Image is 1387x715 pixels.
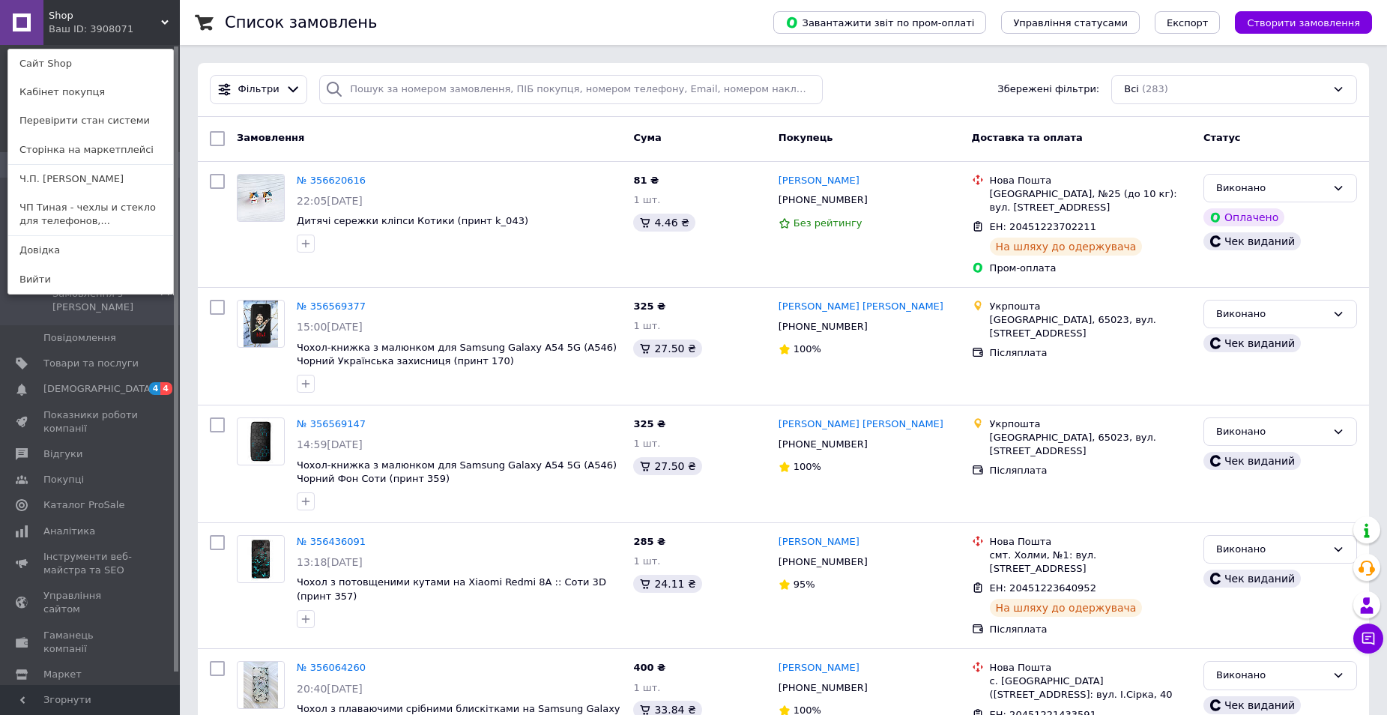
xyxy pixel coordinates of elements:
[990,549,1191,576] div: смт. Холми, №1: вул. [STREET_ADDRESS]
[244,662,279,708] img: Фото товару
[1013,17,1128,28] span: Управління статусами
[990,582,1096,594] span: ЕН: 20451223640952
[49,22,112,36] div: Ваш ID: 3908071
[244,301,279,347] img: Фото товару
[794,461,821,472] span: 100%
[237,417,285,465] a: Фото товару
[43,525,95,538] span: Аналітика
[776,190,871,210] div: [PHONE_NUMBER]
[237,535,285,583] a: Фото товару
[49,9,161,22] span: Shop
[297,536,366,547] a: № 356436091
[244,536,279,582] img: Фото товару
[1247,17,1360,28] span: Створити замовлення
[633,575,701,593] div: 24.11 ₴
[785,16,974,29] span: Завантажити звіт по пром-оплаті
[990,661,1191,675] div: Нова Пошта
[990,174,1191,187] div: Нова Пошта
[297,418,366,429] a: № 356569147
[633,662,665,673] span: 400 ₴
[297,195,363,207] span: 22:05[DATE]
[238,175,284,221] img: Фото товару
[297,556,363,568] span: 13:18[DATE]
[297,342,617,367] a: Чохол-книжка з малюнком для Samsung Galaxy A54 5G (A546) Чорний Українська захисниця (принт 170)
[43,473,84,486] span: Покупці
[238,82,279,97] span: Фільтри
[8,78,173,106] a: Кабінет покупця
[633,457,701,475] div: 27.50 ₴
[1203,696,1301,714] div: Чек виданий
[779,300,943,314] a: [PERSON_NAME] [PERSON_NAME]
[1203,232,1301,250] div: Чек виданий
[237,300,285,348] a: Фото товару
[990,313,1191,340] div: [GEOGRAPHIC_DATA], 65023, вул. [STREET_ADDRESS]
[990,300,1191,313] div: Укрпошта
[990,187,1191,214] div: [GEOGRAPHIC_DATA], №25 (до 10 кг): вул. [STREET_ADDRESS]
[1216,307,1326,322] div: Виконано
[633,438,660,449] span: 1 шт.
[990,346,1191,360] div: Післяплата
[794,217,862,229] span: Без рейтингу
[297,459,617,485] span: Чохол-книжка з малюнком для Samsung Galaxy A54 5G (A546) Чорний Фон Соти (принт 359)
[1167,17,1209,28] span: Експорт
[43,589,139,616] span: Управління сайтом
[633,301,665,312] span: 325 ₴
[297,662,366,673] a: № 356064260
[160,287,175,314] span: 744
[990,535,1191,549] div: Нова Пошта
[297,215,528,226] a: Дитячі сережки кліпси Котики (принт k_043)
[8,165,173,193] a: Ч.П. [PERSON_NAME]
[43,408,139,435] span: Показники роботи компанії
[237,661,285,709] a: Фото товару
[1203,452,1301,470] div: Чек виданий
[633,194,660,205] span: 1 шт.
[1155,11,1221,34] button: Експорт
[776,435,871,454] div: [PHONE_NUMBER]
[1216,424,1326,440] div: Виконано
[297,175,366,186] a: № 356620616
[237,132,304,143] span: Замовлення
[297,576,606,602] a: Чохол з потовщеними кутами на Xiaomi Redmi 8A :: Соти 3D (принт 357)
[160,382,172,395] span: 4
[8,236,173,265] a: Довідка
[8,265,173,294] a: Вийти
[794,343,821,355] span: 100%
[1216,181,1326,196] div: Виконано
[990,464,1191,477] div: Післяплата
[990,221,1096,232] span: ЕН: 20451223702211
[297,438,363,450] span: 14:59[DATE]
[972,132,1083,143] span: Доставка та оплата
[1216,668,1326,684] div: Виконано
[633,340,701,357] div: 27.50 ₴
[8,106,173,135] a: Перевірити стан системи
[990,417,1191,431] div: Укрпошта
[990,623,1191,636] div: Післяплата
[776,317,871,337] div: [PHONE_NUMBER]
[794,579,815,590] span: 95%
[52,287,160,314] span: Замовлення з [PERSON_NAME]
[779,417,943,432] a: [PERSON_NAME] [PERSON_NAME]
[297,321,363,333] span: 15:00[DATE]
[43,357,139,370] span: Товари та послуги
[633,214,695,232] div: 4.46 ₴
[43,331,116,345] span: Повідомлення
[990,431,1191,458] div: [GEOGRAPHIC_DATA], 65023, вул. [STREET_ADDRESS]
[1203,132,1241,143] span: Статус
[1001,11,1140,34] button: Управління статусами
[225,13,377,31] h1: Список замовлень
[773,11,986,34] button: Завантажити звіт по пром-оплаті
[990,599,1143,617] div: На шляху до одержувача
[1124,82,1139,97] span: Всі
[1203,208,1284,226] div: Оплачено
[297,301,366,312] a: № 356569377
[990,262,1191,275] div: Пром-оплата
[149,382,161,395] span: 4
[997,82,1099,97] span: Збережені фільтри:
[43,447,82,461] span: Відгуки
[319,75,823,104] input: Пошук за номером замовлення, ПІБ покупця, номером телефону, Email, номером накладної
[1220,16,1372,28] a: Створити замовлення
[633,555,660,567] span: 1 шт.
[776,552,871,572] div: [PHONE_NUMBER]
